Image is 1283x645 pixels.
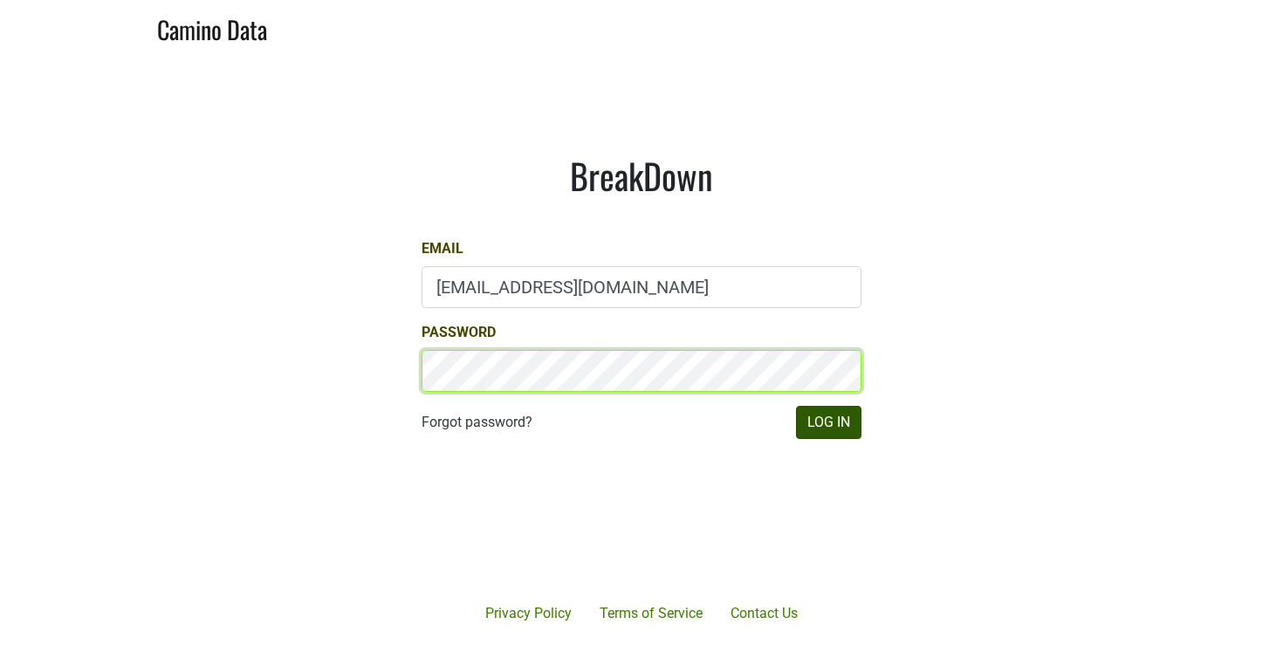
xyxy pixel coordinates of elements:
[422,412,532,433] a: Forgot password?
[796,406,861,439] button: Log In
[717,596,812,631] a: Contact Us
[586,596,717,631] a: Terms of Service
[422,322,496,343] label: Password
[471,596,586,631] a: Privacy Policy
[157,7,267,48] a: Camino Data
[422,238,463,259] label: Email
[422,154,861,196] h1: BreakDown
